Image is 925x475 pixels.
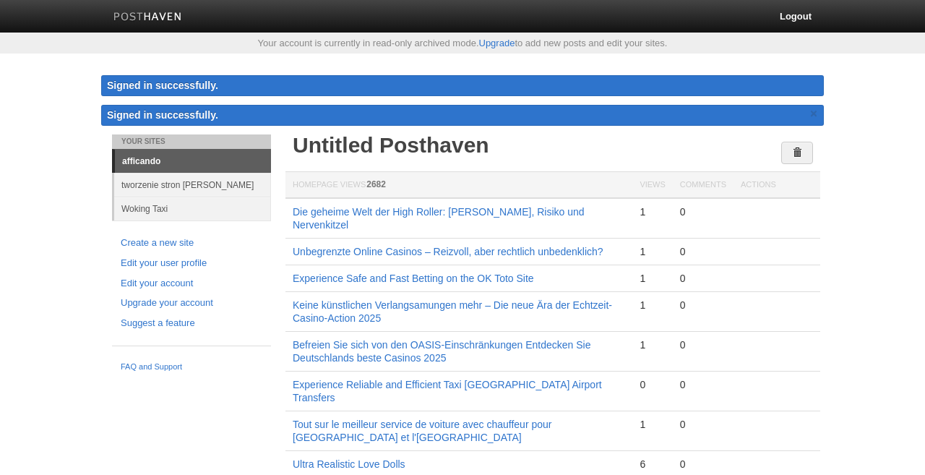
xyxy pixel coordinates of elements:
[680,299,726,312] div: 0
[807,105,820,123] a: ×
[640,299,665,312] div: 1
[114,197,271,221] a: Woking Taxi
[366,179,386,189] span: 2682
[640,458,665,471] div: 6
[101,75,824,96] div: Signed in successfully.
[640,272,665,285] div: 1
[121,256,262,271] a: Edit your user profile
[640,338,665,351] div: 1
[680,378,726,391] div: 0
[673,172,733,199] th: Comments
[680,205,726,218] div: 0
[115,150,271,173] a: afficando
[640,378,665,391] div: 0
[113,12,182,23] img: Posthaven-bar
[640,418,665,431] div: 1
[293,458,405,470] a: Ultra Realistic Love Dolls
[121,236,262,251] a: Create a new site
[285,172,632,199] th: Homepage Views
[114,173,271,197] a: tworzenie stron [PERSON_NAME]
[680,245,726,258] div: 0
[293,133,489,157] a: Untitled Posthaven
[640,205,665,218] div: 1
[121,361,262,374] a: FAQ and Support
[107,109,218,121] span: Signed in successfully.
[121,296,262,311] a: Upgrade your account
[680,418,726,431] div: 0
[121,316,262,331] a: Suggest a feature
[632,172,672,199] th: Views
[733,172,820,199] th: Actions
[101,38,824,48] div: Your account is currently in read-only archived mode. to add new posts and edit your sites.
[479,38,515,48] a: Upgrade
[293,206,585,231] a: Die geheime Welt der High Roller: [PERSON_NAME], Risiko und Nervenkitzel
[640,245,665,258] div: 1
[121,276,262,291] a: Edit your account
[293,339,590,364] a: Befreien Sie sich von den OASIS-Einschränkungen Entdecken Sie Deutschlands beste Casinos 2025
[293,419,551,443] a: Tout sur le meilleur service de voiture avec chauffeur pour [GEOGRAPHIC_DATA] et l'[GEOGRAPHIC_DATA]
[293,273,534,284] a: Experience Safe and Fast Betting on the OK Toto Site
[293,246,603,257] a: Unbegrenzte Online Casinos – Reizvoll, aber rechtlich unbedenklich?
[293,379,602,403] a: Experience Reliable and Efficient Taxi [GEOGRAPHIC_DATA] Airport Transfers
[680,272,726,285] div: 0
[293,299,612,324] a: Keine künstlichen Verlangsamungen mehr – Die neue Ära der Echtzeit-Casino-Action 2025
[680,338,726,351] div: 0
[680,458,726,471] div: 0
[112,134,271,149] li: Your Sites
